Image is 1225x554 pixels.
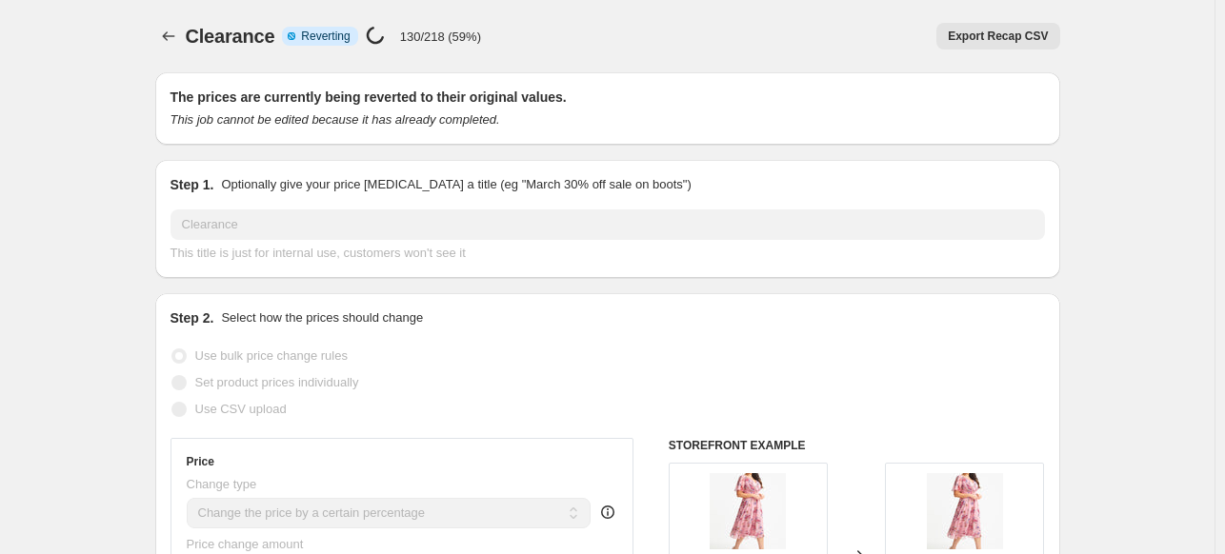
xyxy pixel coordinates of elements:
[948,29,1048,44] span: Export Recap CSV
[301,29,350,44] span: Reverting
[400,30,481,44] p: 130/218 (59%)
[936,23,1059,49] button: Export Recap CSV
[195,348,348,363] span: Use bulk price change rules
[221,175,691,194] p: Optionally give your price [MEDICAL_DATA] a title (eg "March 30% off sale on boots")
[186,26,275,47] span: Clearance
[171,112,500,127] i: This job cannot be edited because it has already completed.
[187,454,214,469] h3: Price
[187,537,304,551] span: Price change amount
[195,402,287,416] span: Use CSV upload
[171,246,466,260] span: This title is just for internal use, customers won't see it
[710,473,786,549] img: 81254pinkred_3090_80x.jpg
[221,308,423,327] p: Select how the prices should change
[171,175,214,194] h2: Step 1.
[155,23,182,49] button: Price change jobs
[171,308,214,327] h2: Step 2.
[669,438,1045,453] h6: STOREFRONT EXAMPLE
[187,477,257,491] span: Change type
[927,473,1003,549] img: 81254pinkred_3090_80x.jpg
[171,209,1045,240] input: 30% off holiday sale
[171,88,1045,107] h2: The prices are currently being reverted to their original values.
[598,503,617,522] div: help
[195,375,359,389] span: Set product prices individually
